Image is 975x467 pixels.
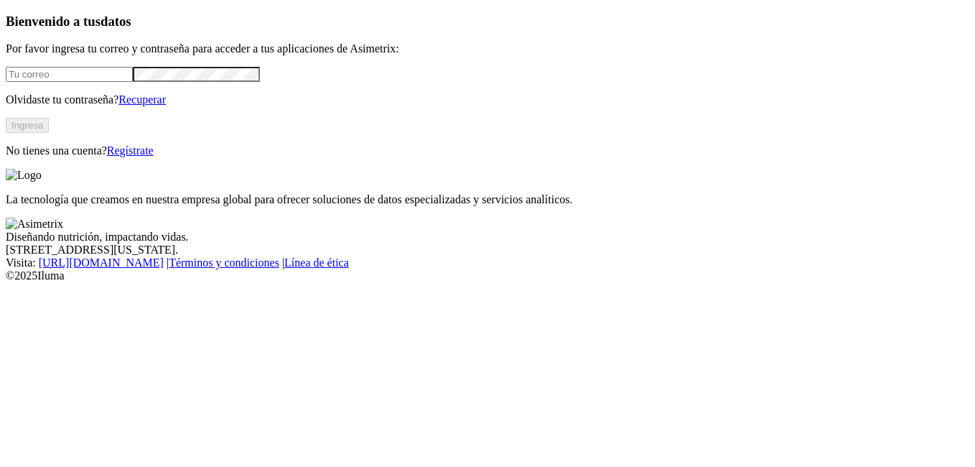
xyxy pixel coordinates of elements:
[6,169,42,182] img: Logo
[6,118,49,133] button: Ingresa
[107,144,154,157] a: Regístrate
[284,256,349,269] a: Línea de ética
[169,256,279,269] a: Términos y condiciones
[6,218,63,231] img: Asimetrix
[118,93,166,106] a: Recuperar
[6,42,969,55] p: Por favor ingresa tu correo y contraseña para acceder a tus aplicaciones de Asimetrix:
[6,244,969,256] div: [STREET_ADDRESS][US_STATE].
[6,14,969,29] h3: Bienvenido a tus
[6,256,969,269] div: Visita : | |
[6,269,969,282] div: © 2025 Iluma
[6,144,969,157] p: No tienes una cuenta?
[6,93,969,106] p: Olvidaste tu contraseña?
[6,67,133,82] input: Tu correo
[6,193,969,206] p: La tecnología que creamos en nuestra empresa global para ofrecer soluciones de datos especializad...
[6,231,969,244] div: Diseñando nutrición, impactando vidas.
[39,256,164,269] a: [URL][DOMAIN_NAME]
[101,14,131,29] span: datos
